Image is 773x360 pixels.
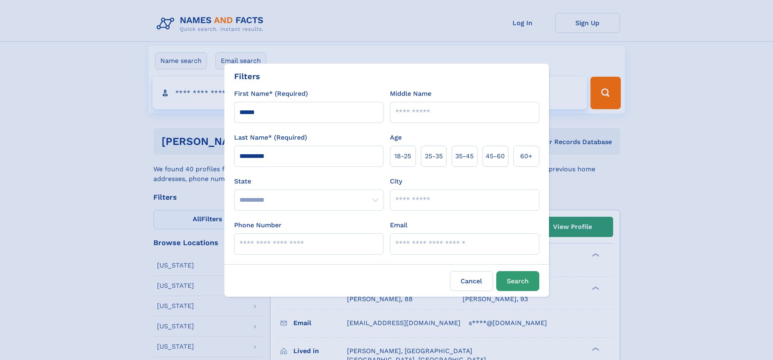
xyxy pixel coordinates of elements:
[390,220,407,230] label: Email
[390,177,402,186] label: City
[234,133,307,142] label: Last Name* (Required)
[425,151,443,161] span: 25‑35
[234,89,308,99] label: First Name* (Required)
[450,271,493,291] label: Cancel
[486,151,505,161] span: 45‑60
[390,133,402,142] label: Age
[234,220,282,230] label: Phone Number
[520,151,532,161] span: 60+
[234,70,260,82] div: Filters
[394,151,411,161] span: 18‑25
[390,89,431,99] label: Middle Name
[496,271,539,291] button: Search
[455,151,474,161] span: 35‑45
[234,177,383,186] label: State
